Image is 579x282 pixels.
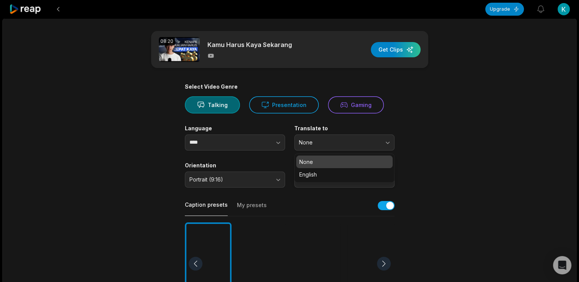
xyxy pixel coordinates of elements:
[249,96,319,113] button: Presentation
[185,172,285,188] button: Portrait (9:16)
[185,162,285,169] label: Orientation
[185,96,240,113] button: Talking
[159,37,175,45] div: 08:20
[237,201,267,216] button: My presets
[294,135,395,151] button: None
[485,3,524,16] button: Upgrade
[299,158,390,166] p: None
[185,83,395,90] div: Select Video Genre
[189,176,270,183] span: Portrait (9:16)
[299,139,379,146] span: None
[294,125,395,132] label: Translate to
[185,125,285,132] label: Language
[553,256,571,274] div: Open Intercom Messenger
[207,40,292,49] p: Kamu Harus Kaya Sekarang
[328,96,384,113] button: Gaming
[371,42,421,57] button: Get Clips
[294,154,395,183] div: None
[185,201,228,216] button: Caption presets
[299,170,390,178] p: English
